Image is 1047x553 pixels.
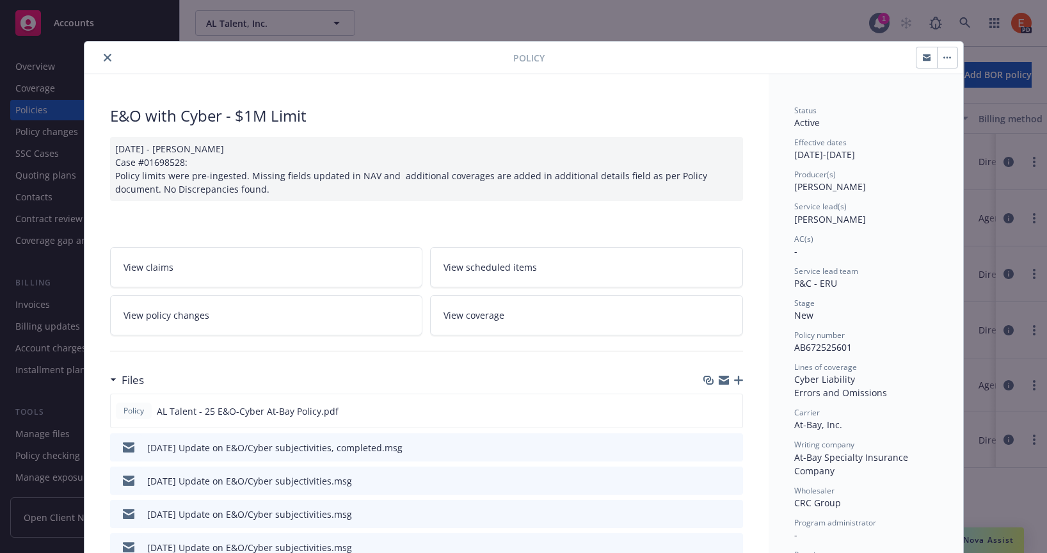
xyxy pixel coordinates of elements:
span: At-Bay Specialty Insurance Company [794,451,911,477]
button: preview file [726,405,737,418]
span: View coverage [444,309,504,322]
div: E&O with Cyber - $1M Limit [110,105,743,127]
span: View scheduled items [444,260,537,274]
span: Policy [513,51,545,65]
span: AB672525601 [794,341,852,353]
div: [DATE] - [DATE] [794,137,938,161]
div: [DATE] Update on E&O/Cyber subjectivities.msg [147,474,352,488]
span: AL Talent - 25 E&O-Cyber At-Bay Policy.pdf [157,405,339,418]
a: View claims [110,247,423,287]
button: download file [706,441,716,454]
span: Effective dates [794,137,847,148]
span: Writing company [794,439,854,450]
span: New [794,309,813,321]
button: download file [705,405,715,418]
span: View policy changes [124,309,209,322]
span: At-Bay, Inc. [794,419,842,431]
span: - [794,245,797,257]
span: Policy [121,405,147,417]
span: [PERSON_NAME] [794,213,866,225]
span: Stage [794,298,815,309]
div: Errors and Omissions [794,386,938,399]
span: Policy number [794,330,845,341]
button: download file [706,508,716,521]
button: close [100,50,115,65]
a: View scheduled items [430,247,743,287]
div: [DATE] Update on E&O/Cyber subjectivities, completed.msg [147,441,403,454]
span: Status [794,105,817,116]
button: preview file [726,508,738,521]
button: preview file [726,474,738,488]
span: Service lead(s) [794,201,847,212]
span: View claims [124,260,173,274]
span: [PERSON_NAME] [794,180,866,193]
div: [DATE] Update on E&O/Cyber subjectivities.msg [147,508,352,521]
span: Program administrator [794,517,876,528]
div: Cyber Liability [794,373,938,386]
span: Service lead team [794,266,858,276]
div: [DATE] - [PERSON_NAME] Case #01698528: Policy limits were pre-ingested. Missing fields updated in... [110,137,743,201]
span: Active [794,116,820,129]
span: Lines of coverage [794,362,857,373]
h3: Files [122,372,144,389]
span: Carrier [794,407,820,418]
span: Producer(s) [794,169,836,180]
button: download file [706,474,716,488]
a: View policy changes [110,295,423,335]
span: CRC Group [794,497,841,509]
span: - [794,529,797,541]
span: AC(s) [794,234,813,244]
span: P&C - ERU [794,277,837,289]
button: preview file [726,441,738,454]
a: View coverage [430,295,743,335]
span: Wholesaler [794,485,835,496]
div: Files [110,372,144,389]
